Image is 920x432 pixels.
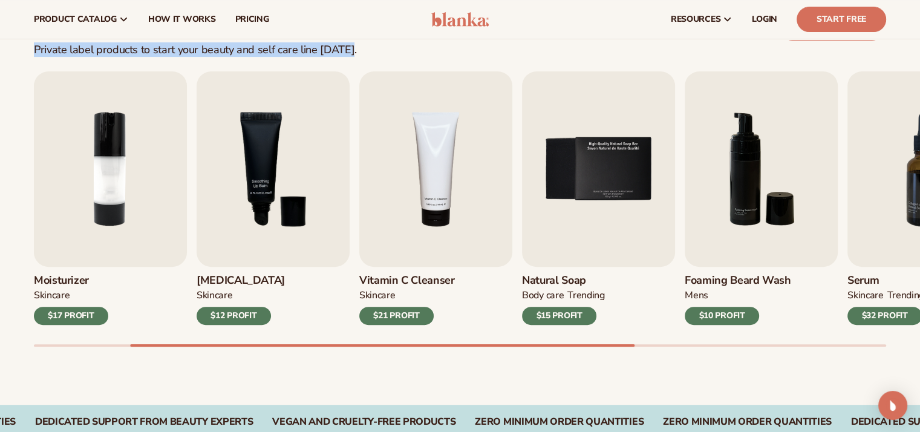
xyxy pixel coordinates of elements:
div: $15 PROFIT [522,307,596,325]
div: $10 PROFIT [685,307,759,325]
span: pricing [235,15,269,24]
span: LOGIN [752,15,777,24]
div: Open Intercom Messenger [878,391,907,420]
div: Zero Minimum Order QuantitieS [475,416,644,428]
div: $21 PROFIT [359,307,434,325]
a: 2 / 9 [34,71,187,325]
span: resources [671,15,720,24]
div: $12 PROFIT [197,307,271,325]
span: How It Works [148,15,216,24]
div: BODY Care [522,289,564,302]
a: 4 / 9 [359,71,512,325]
a: 3 / 9 [197,71,350,325]
img: logo [431,12,489,27]
div: SKINCARE [34,289,70,302]
div: SKINCARE [197,289,232,302]
h3: Moisturizer [34,274,108,287]
div: mens [685,289,708,302]
h3: Vitamin C Cleanser [359,274,455,287]
div: $17 PROFIT [34,307,108,325]
h3: [MEDICAL_DATA] [197,274,285,287]
div: Zero Minimum Order QuantitieS [663,416,832,428]
div: Vegan and Cruelty-Free Products [272,416,455,428]
div: SKINCARE [847,289,883,302]
div: Private label products to start your beauty and self care line [DATE]. [34,44,357,57]
a: 6 / 9 [685,71,838,325]
a: Start Free [797,7,886,32]
h3: Foaming beard wash [685,274,791,287]
div: TRENDING [567,289,604,302]
span: product catalog [34,15,117,24]
a: 5 / 9 [522,71,675,325]
div: DEDICATED SUPPORT FROM BEAUTY EXPERTS [35,416,253,428]
h3: Natural Soap [522,274,605,287]
div: Skincare [359,289,395,302]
